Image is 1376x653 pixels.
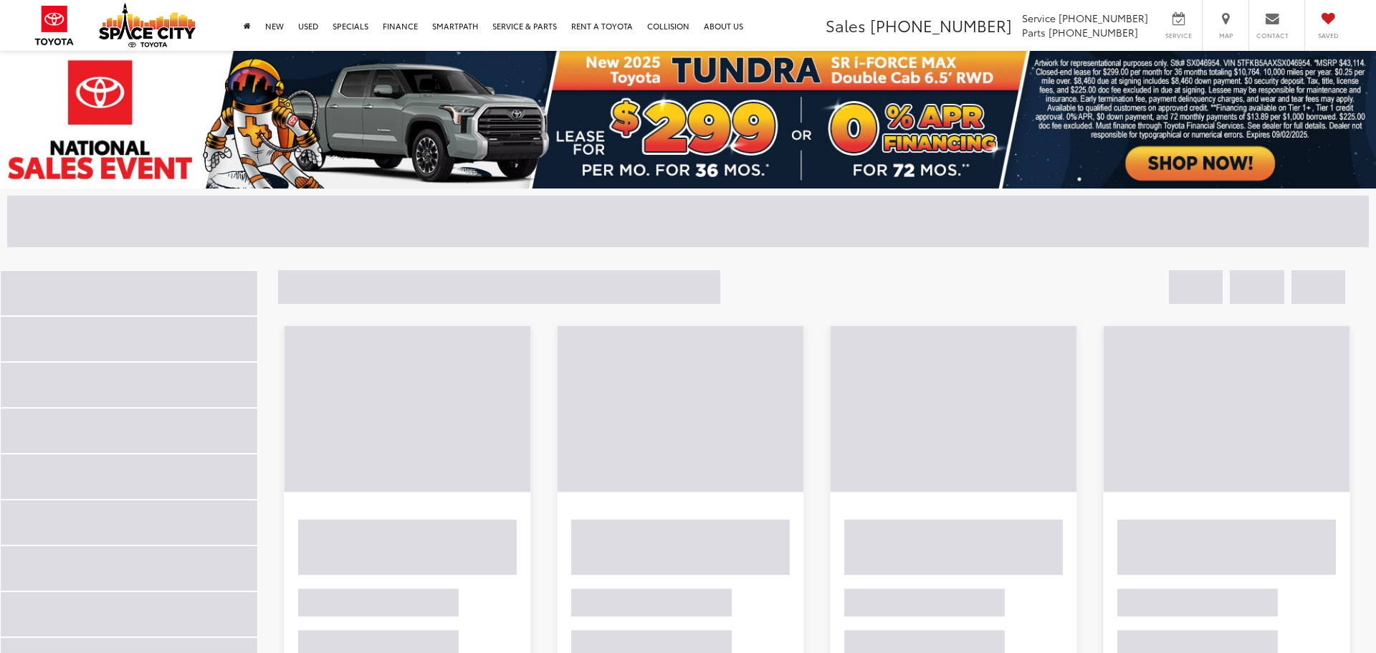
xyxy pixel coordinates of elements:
span: Service [1162,31,1195,40]
span: Parts [1022,25,1046,39]
span: [PHONE_NUMBER] [1048,25,1138,39]
span: [PHONE_NUMBER] [1059,11,1148,25]
span: Sales [826,14,866,37]
span: [PHONE_NUMBER] [870,14,1012,37]
span: Contact [1256,31,1289,40]
span: Service [1022,11,1056,25]
span: Saved [1312,31,1344,40]
img: Space City Toyota [99,3,196,47]
span: Map [1210,31,1241,40]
